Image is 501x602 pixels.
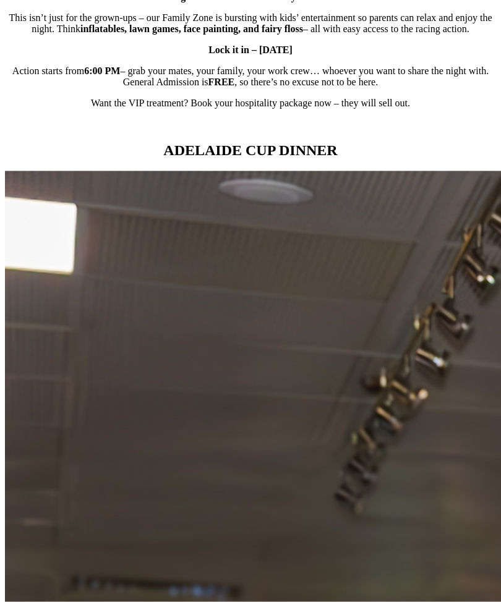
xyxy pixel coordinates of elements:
h2: ADELAIDE CUP DINNER [5,142,496,159]
p: This isn’t just for the grown-ups – our Family Zone is bursting with kids’ entertainment so paren... [5,12,496,35]
strong: 6 [84,66,89,76]
strong: Lock it in – [DATE] [208,45,293,55]
strong: inflatables, lawn games, face painting, and fairy floss [80,23,303,34]
p: Want the VIP treatment? Book your hospitality package now – they will sell out. [5,98,496,109]
p: Action starts from – grab your mates, your family, your work crew… whoever you want to share the ... [5,66,496,88]
strong: :00 PM [89,66,120,76]
strong: FREE [208,77,235,87]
